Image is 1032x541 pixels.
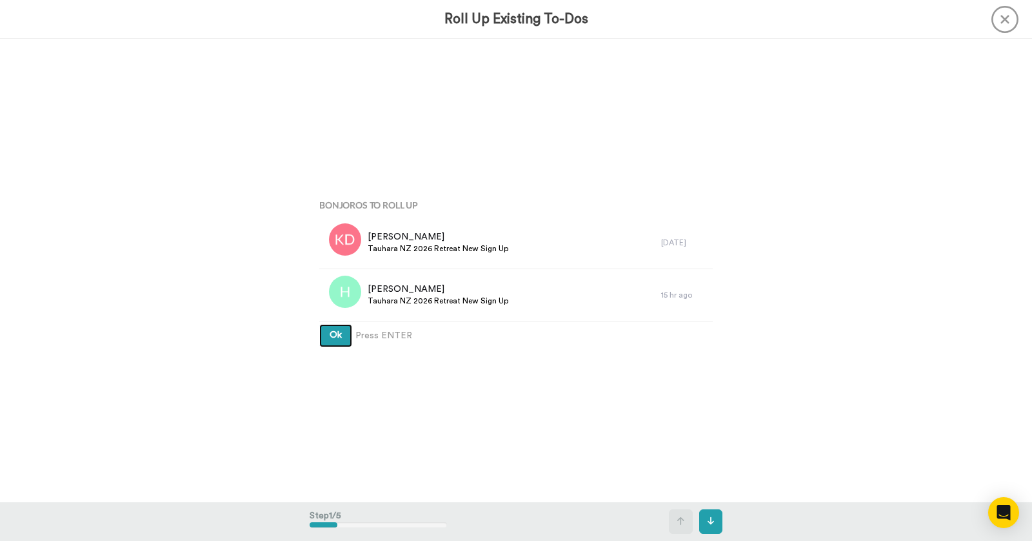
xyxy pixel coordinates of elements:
div: Step 1 / 5 [310,503,447,540]
span: Tauhara NZ 2026 Retreat New Sign Up [368,243,508,254]
span: Ok [330,331,342,340]
h4: Bonjoros To Roll Up [319,200,713,210]
img: h.png [329,276,361,308]
span: [PERSON_NAME] [368,283,508,296]
h3: Roll Up Existing To-Dos [444,12,588,26]
span: Tauhara NZ 2026 Retreat New Sign Up [368,296,508,306]
span: [PERSON_NAME] [368,230,508,243]
span: Press ENTER [355,329,412,342]
div: 15 hr ago [661,290,706,300]
button: Ok [319,324,352,347]
div: [DATE] [661,238,706,248]
div: Open Intercom Messenger [988,497,1019,528]
img: kd.png [329,223,361,256]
